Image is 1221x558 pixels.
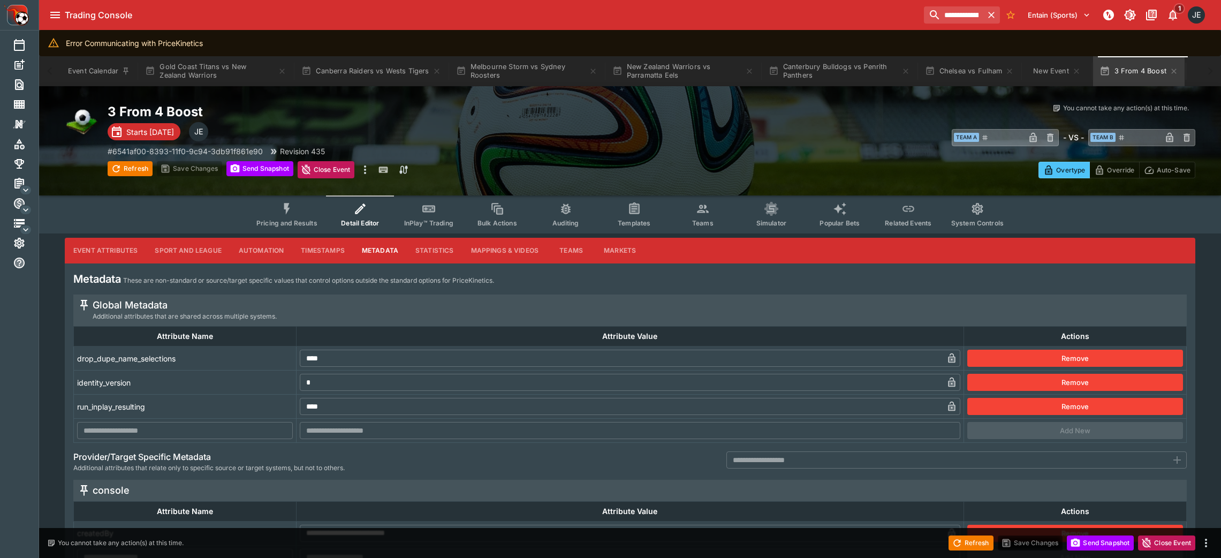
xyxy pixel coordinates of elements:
[280,146,325,157] p: Revision 435
[13,237,43,250] div: System Settings
[296,327,964,346] th: Attribute Value
[1093,56,1184,86] button: 3 From 4 Boost
[256,219,317,227] span: Pricing and Results
[3,2,29,28] img: PriceKinetics Logo
[552,219,579,227] span: Auditing
[1188,6,1205,24] div: James Edlin
[924,6,983,24] input: search
[1163,5,1182,25] button: Notifications
[477,219,517,227] span: Bulk Actions
[618,219,650,227] span: Templates
[93,484,130,496] h5: console
[73,451,345,463] h6: Provider/Target Specific Metadata
[74,501,297,521] th: Attribute Name
[108,103,651,120] h2: Copy To Clipboard
[1063,103,1189,113] p: You cannot take any action(s) at this time.
[13,138,43,150] div: Categories
[1107,164,1134,176] p: Override
[1038,162,1090,178] button: Overtype
[230,238,293,263] button: Automation
[13,118,43,131] div: Nexus Entities
[1185,3,1208,27] button: James Edlin
[692,219,714,227] span: Teams
[964,327,1187,346] th: Actions
[967,525,1183,542] button: Remove
[1120,5,1140,25] button: Toggle light/dark mode
[74,395,297,419] td: run_inplay_resulting
[13,217,43,230] div: Infrastructure
[1174,3,1185,14] span: 1
[1063,132,1084,143] h6: - VS -
[1138,536,1195,551] button: Close Event
[298,161,355,178] button: Close Event
[547,238,595,263] button: Teams
[1090,133,1116,142] span: Team B
[919,56,1021,86] button: Chelsea vs Fulham
[74,346,297,371] td: drop_dupe_name_selections
[404,219,453,227] span: InPlay™ Trading
[407,238,462,263] button: Statistics
[13,177,43,190] div: Management
[74,371,297,395] td: identity_version
[1022,56,1091,86] button: New Event
[139,56,293,86] button: Gold Coast Titans vs New Zealand Warriors
[58,538,184,548] p: You cannot take any action(s) at this time.
[1067,536,1134,551] button: Send Snapshot
[353,238,407,263] button: Metadata
[226,161,293,176] button: Send Snapshot
[93,311,277,322] span: Additional attributes that are shared across multiple systems.
[248,195,1012,233] div: Event type filters
[1021,6,1097,24] button: Select Tenant
[756,219,786,227] span: Simulator
[74,327,297,346] th: Attribute Name
[123,275,494,286] p: These are non-standard or source/target specific values that control options outside the standard...
[1038,162,1195,178] div: Start From
[189,122,208,141] div: James Edlin
[292,238,353,263] button: Timestamps
[13,197,43,210] div: Sports Pricing
[13,157,43,170] div: Tournaments
[62,56,136,86] button: Event Calendar
[126,126,174,138] p: Starts [DATE]
[949,536,994,551] button: Refresh
[885,219,931,227] span: Related Events
[65,10,920,21] div: Trading Console
[108,146,263,157] p: Copy To Clipboard
[1089,162,1139,178] button: Override
[108,161,153,176] button: Refresh
[1099,5,1118,25] button: NOT Connected to PK
[45,5,65,25] button: open drawer
[13,257,43,269] div: Help & Support
[65,103,99,138] img: soccer.png
[74,521,297,545] td: createdBy
[1139,162,1195,178] button: Auto-Save
[1142,5,1161,25] button: Documentation
[66,33,203,53] div: Error Communicating with PriceKinetics
[146,238,230,263] button: Sport and League
[951,219,1004,227] span: System Controls
[296,501,964,521] th: Attribute Value
[1002,6,1019,24] button: No Bookmarks
[967,350,1183,367] button: Remove
[1200,537,1212,549] button: more
[462,238,548,263] button: Mappings & Videos
[13,39,43,51] div: Event Calendar
[65,238,146,263] button: Event Attributes
[450,56,604,86] button: Melbourne Storm vs Sydney Roosters
[13,78,43,91] div: Search
[967,398,1183,415] button: Remove
[964,501,1187,521] th: Actions
[13,58,43,71] div: New Event
[606,56,760,86] button: New Zealand Warriors vs Parramatta Eels
[967,374,1183,391] button: Remove
[595,238,644,263] button: Markets
[359,161,371,178] button: more
[341,219,379,227] span: Detail Editor
[1157,164,1190,176] p: Auto-Save
[820,219,860,227] span: Popular Bets
[1056,164,1085,176] p: Overtype
[73,272,121,286] h4: Metadata
[13,98,43,111] div: Template Search
[295,56,447,86] button: Canberra Raiders vs Wests Tigers
[762,56,916,86] button: Canterbury Bulldogs vs Penrith Panthers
